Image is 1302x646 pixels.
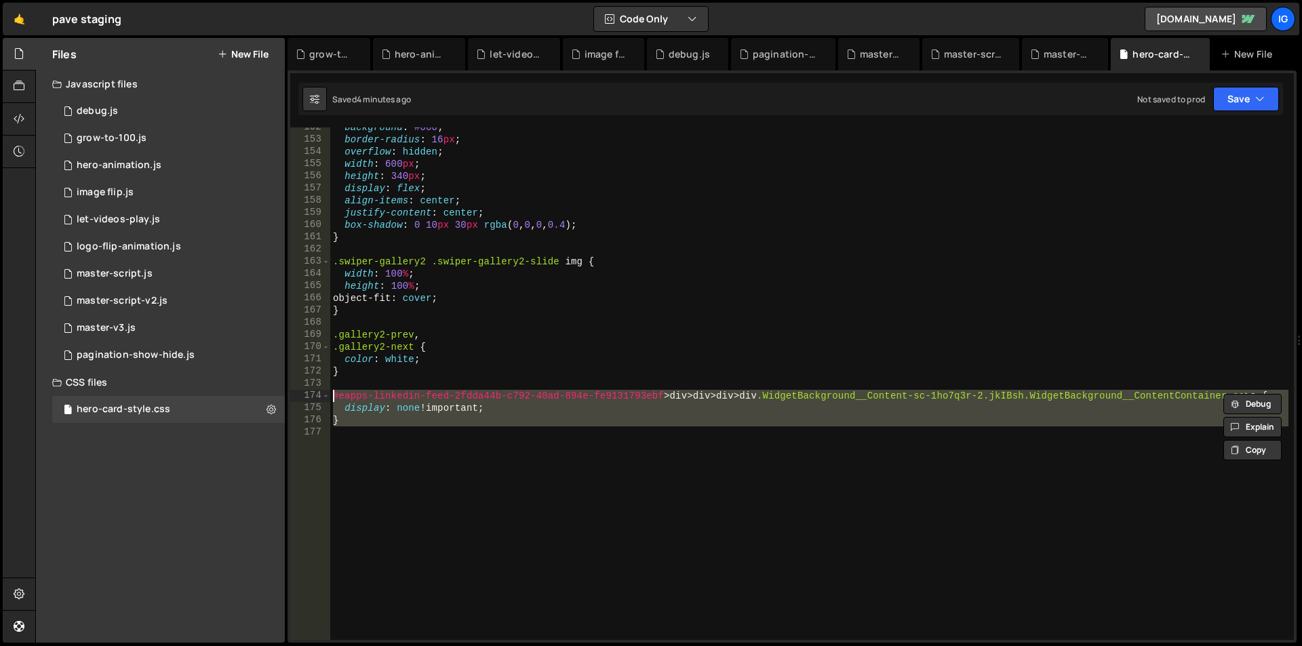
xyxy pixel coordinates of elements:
[290,341,330,353] div: 170
[290,170,330,182] div: 156
[594,7,708,31] button: Code Only
[52,260,285,287] div: 16760/45786.js
[77,241,181,253] div: logo-flip-animation.js
[290,134,330,146] div: 153
[290,317,330,329] div: 168
[52,179,285,206] div: 16760/46741.js
[52,206,285,233] div: 16760/46836.js
[218,49,269,60] button: New File
[1137,94,1205,105] div: Not saved to prod
[357,94,411,105] div: 4 minutes ago
[77,268,153,280] div: master-script.js
[52,315,285,342] div: 16760/46055.js
[309,47,354,61] div: grow-to-100.js
[290,231,330,243] div: 161
[395,47,449,61] div: hero-animation.js
[77,186,134,199] div: image flip.js
[1223,417,1282,437] button: Explain
[490,47,543,61] div: let-videos-play.js
[753,47,819,61] div: pagination-show-hide.js
[290,414,330,426] div: 176
[669,47,710,61] div: debug.js
[36,369,285,396] div: CSS files
[585,47,628,61] div: image flip.js
[1044,47,1092,61] div: master-script.js
[52,396,285,423] div: 16760/45784.css
[1145,7,1267,31] a: [DOMAIN_NAME]
[77,349,195,361] div: pagination-show-hide.js
[52,233,285,260] div: 16760/46375.js
[860,47,903,61] div: master-v3.js
[290,426,330,439] div: 177
[52,125,285,152] div: 16760/45783.js
[290,280,330,292] div: 165
[52,152,285,179] div: 16760/45785.js
[52,342,285,369] div: 16760/46600.js
[52,287,285,315] div: 16760/45980.js
[1221,47,1278,61] div: New File
[290,268,330,280] div: 164
[290,256,330,268] div: 163
[1223,394,1282,414] button: Debug
[332,94,411,105] div: Saved
[77,159,161,171] div: hero-animation.js
[290,365,330,378] div: 172
[1132,47,1193,61] div: hero-card-style.css
[1271,7,1295,31] a: ig
[1223,440,1282,460] button: Copy
[77,403,170,416] div: hero-card-style.css
[290,121,330,134] div: 152
[290,146,330,158] div: 154
[290,243,330,256] div: 162
[1213,87,1279,111] button: Save
[3,3,36,35] a: 🤙
[77,105,118,117] div: debug.js
[290,353,330,365] div: 171
[77,322,136,334] div: master-v3.js
[290,378,330,390] div: 173
[290,304,330,317] div: 167
[290,158,330,170] div: 155
[77,132,146,144] div: grow-to-100.js
[290,292,330,304] div: 166
[77,295,167,307] div: master-script-v2.js
[290,219,330,231] div: 160
[290,182,330,195] div: 157
[77,214,160,226] div: let-videos-play.js
[36,70,285,98] div: Javascript files
[52,47,77,62] h2: Files
[52,98,285,125] div: 16760/46602.js
[290,402,330,414] div: 175
[290,390,330,402] div: 174
[52,11,121,27] div: pave staging
[290,207,330,219] div: 159
[944,47,1003,61] div: master-script-v2.js
[290,329,330,341] div: 169
[290,195,330,207] div: 158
